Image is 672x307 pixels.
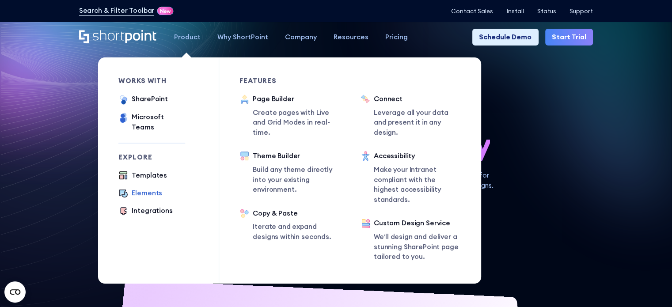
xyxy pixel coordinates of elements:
[166,29,209,45] a: Product
[118,171,167,182] a: Templates
[472,29,538,45] a: Schedule Demo
[118,94,168,106] a: SharePoint
[537,8,556,15] a: Status
[361,94,462,138] a: ConnectLeverage all your data and present it in any design.
[239,208,340,242] a: Copy & PasteIterate and expand designs within seconds.
[118,112,185,133] a: Microsoft Teams
[334,32,368,42] div: Resources
[506,8,524,15] a: Install
[374,218,461,228] div: Custom Design Service
[385,32,408,42] div: Pricing
[253,108,341,138] p: Create pages with Live and Grid Modes in real-time.
[209,29,277,45] a: Why ShortPoint
[253,208,340,219] div: Copy & Paste
[325,29,377,45] a: Resources
[253,94,341,104] div: Page Builder
[377,29,416,45] a: Pricing
[79,94,593,161] h1: SharePoint Design has never been
[132,206,172,216] div: Integrations
[253,165,340,195] p: Build any theme directly into your existing environment.
[118,188,162,199] a: Elements
[132,112,185,133] div: Microsoft Teams
[132,171,167,181] div: Templates
[374,94,462,104] div: Connect
[374,165,461,205] p: Make your Intranet compliant with the highest accessibility standards.
[513,205,672,307] iframe: Chat Widget
[253,151,340,161] div: Theme Builder
[118,154,185,160] div: Explore
[239,77,340,84] div: Features
[361,151,461,205] a: AccessibilityMake your Intranet compliant with the highest accessibility standards.
[118,206,173,217] a: Integrations
[285,32,317,42] div: Company
[253,222,340,242] p: Iterate and expand designs within seconds.
[239,94,341,138] a: Page BuilderCreate pages with Live and Grid Modes in real-time.
[79,6,155,16] a: Search & Filter Toolbar
[374,108,462,138] p: Leverage all your data and present it in any design.
[239,151,340,195] a: Theme BuilderBuild any theme directly into your existing environment.
[174,32,201,42] div: Product
[545,29,593,45] a: Start Trial
[374,151,461,161] div: Accessibility
[79,30,157,45] a: Home
[118,77,185,84] div: works with
[361,218,461,263] a: Custom Design ServiceWe’ll design and deliver a stunning SharePoint page tailored to you.
[569,8,593,15] a: Support
[374,232,461,262] p: We’ll design and deliver a stunning SharePoint page tailored to you.
[451,8,493,15] a: Contact Sales
[132,94,167,104] div: SharePoint
[217,32,268,42] div: Why ShortPoint
[132,188,162,198] div: Elements
[4,281,26,303] button: Open CMP widget
[277,29,325,45] a: Company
